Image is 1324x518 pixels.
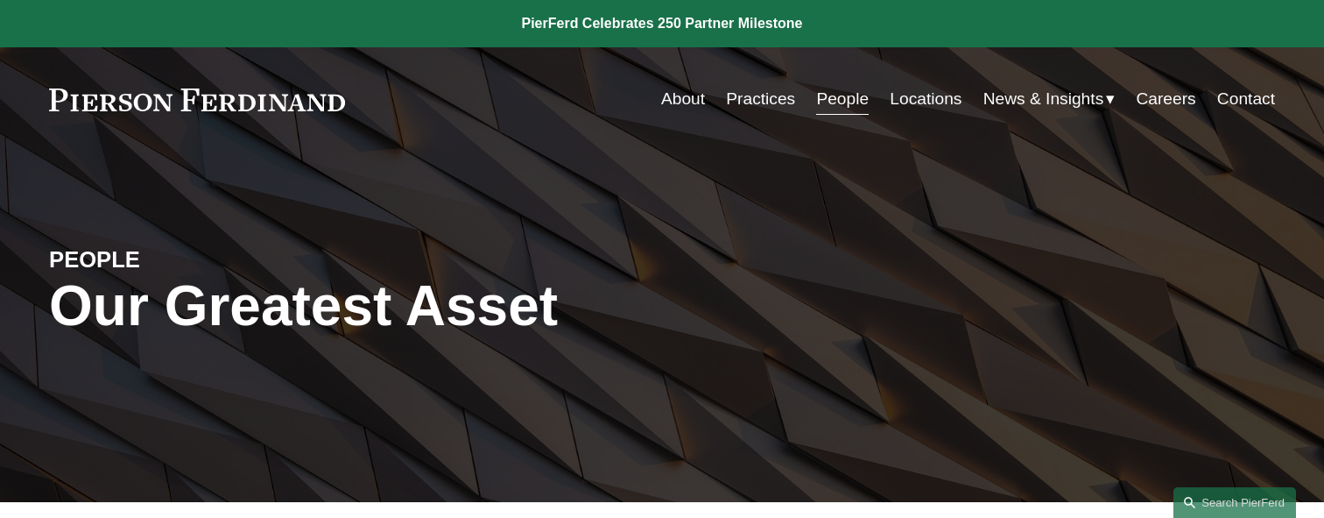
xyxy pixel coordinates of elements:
[890,82,961,116] a: Locations
[726,82,795,116] a: Practices
[1217,82,1275,116] a: Contact
[816,82,869,116] a: People
[1173,487,1296,518] a: Search this site
[49,274,866,338] h1: Our Greatest Asset
[983,84,1104,115] span: News & Insights
[1136,82,1195,116] a: Careers
[49,245,356,273] h4: PEOPLE
[661,82,705,116] a: About
[983,82,1116,116] a: folder dropdown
